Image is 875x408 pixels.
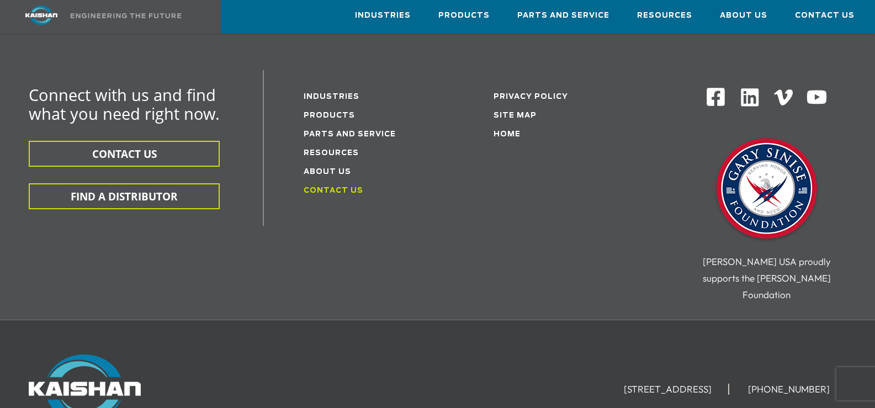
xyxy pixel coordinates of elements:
a: Contact Us [795,1,855,30]
a: Resources [637,1,692,30]
span: Contact Us [795,9,855,22]
li: [PHONE_NUMBER] [731,384,846,395]
a: Contact Us [304,187,363,194]
span: [PERSON_NAME] USA proudly supports the [PERSON_NAME] Foundation [703,256,831,300]
a: Industries [304,93,359,100]
span: Industries [355,9,411,22]
img: Youtube [806,87,828,108]
img: Vimeo [774,89,793,105]
a: Products [304,112,355,119]
img: Facebook [706,87,726,107]
span: About Us [720,9,767,22]
a: Privacy Policy [494,93,568,100]
span: Resources [637,9,692,22]
a: Products [438,1,490,30]
img: Engineering the future [71,13,181,18]
span: Parts and Service [517,9,609,22]
a: About Us [304,168,351,176]
a: Resources [304,150,359,157]
a: About Us [720,1,767,30]
span: Products [438,9,490,22]
a: Home [494,131,521,138]
li: [STREET_ADDRESS] [607,384,729,395]
span: Connect with us and find what you need right now. [29,84,220,124]
img: Linkedin [739,87,761,108]
button: FIND A DISTRIBUTOR [29,183,220,209]
img: Gary Sinise Foundation [712,135,822,245]
a: Parts and service [304,131,396,138]
a: Site Map [494,112,537,119]
a: Industries [355,1,411,30]
a: Parts and Service [517,1,609,30]
button: CONTACT US [29,141,220,167]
